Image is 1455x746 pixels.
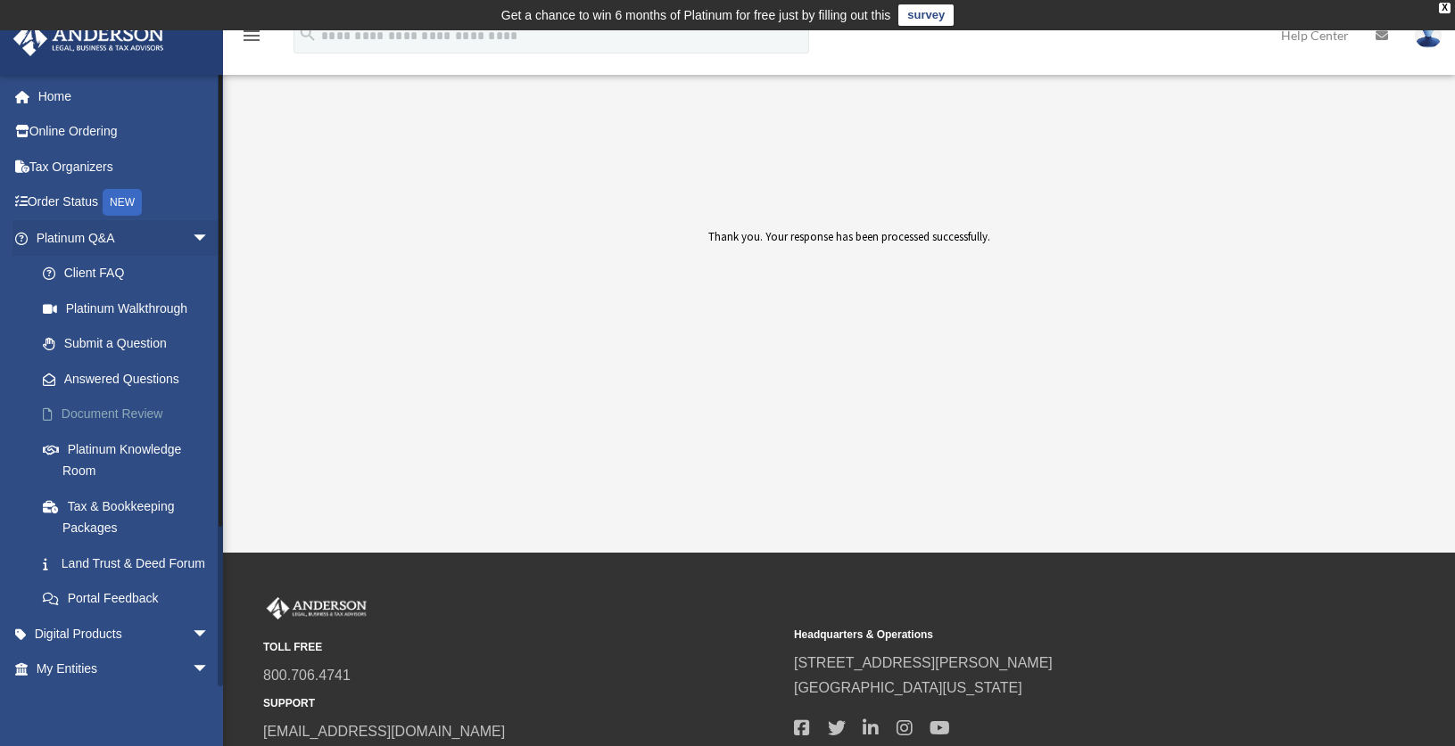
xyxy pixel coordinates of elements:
[794,655,1053,670] a: [STREET_ADDRESS][PERSON_NAME]
[241,25,262,46] i: menu
[898,4,954,26] a: survey
[794,626,1312,644] small: Headquarters & Operations
[12,149,236,184] a: Tax Organizers
[263,724,505,739] a: [EMAIL_ADDRESS][DOMAIN_NAME]
[25,581,236,617] a: Portal Feedback
[12,616,236,652] a: Digital Productsarrow_drop_down
[263,597,370,620] img: Anderson Advisors Platinum Portal
[241,31,262,46] a: menu
[12,220,236,256] a: Platinum Q&Aarrow_drop_down
[25,256,236,291] a: Client FAQ
[263,668,351,683] a: 800.706.4741
[192,652,227,688] span: arrow_drop_down
[1415,22,1442,48] img: User Pic
[517,227,1181,361] div: Thank you. Your response has been processed successfully.
[794,680,1022,695] a: [GEOGRAPHIC_DATA][US_STATE]
[25,397,236,432] a: Document Review
[25,488,236,545] a: Tax & Bookkeeping Packages
[192,220,227,257] span: arrow_drop_down
[12,78,236,114] a: Home
[12,114,236,150] a: Online Ordering
[1439,3,1451,13] div: close
[12,184,236,221] a: Order StatusNEW
[25,431,236,488] a: Platinum Knowledge Room
[25,361,236,397] a: Answered Questions
[25,545,236,581] a: Land Trust & Deed Forum
[263,694,781,713] small: SUPPORT
[298,24,318,44] i: search
[263,638,781,657] small: TOLL FREE
[192,616,227,652] span: arrow_drop_down
[25,291,236,326] a: Platinum Walkthrough
[8,21,169,56] img: Anderson Advisors Platinum Portal
[501,4,891,26] div: Get a chance to win 6 months of Platinum for free just by filling out this
[12,652,236,687] a: My Entitiesarrow_drop_down
[25,326,236,362] a: Submit a Question
[103,189,142,216] div: NEW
